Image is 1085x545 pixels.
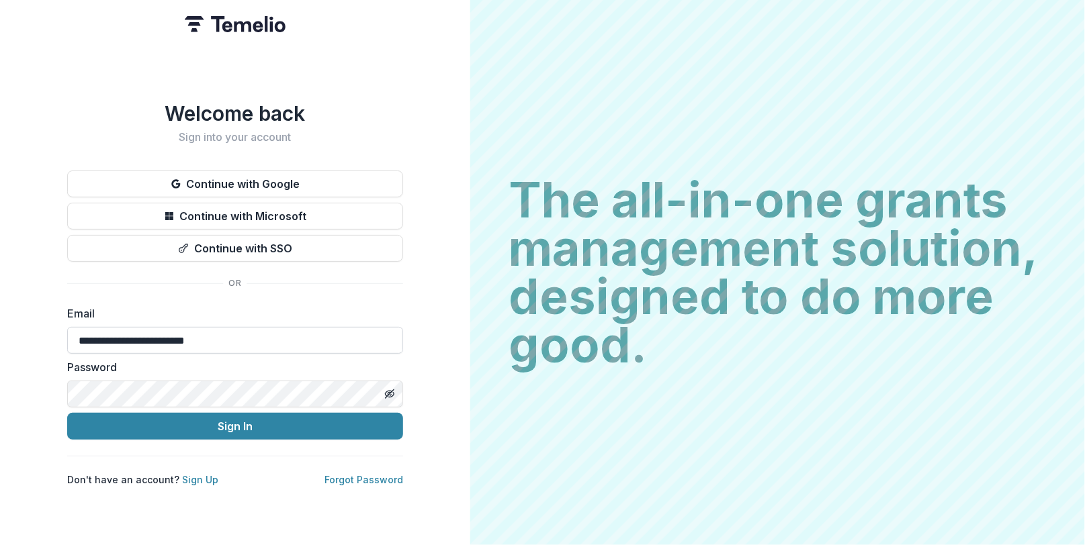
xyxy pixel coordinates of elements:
h1: Welcome back [67,101,403,126]
img: Temelio [185,16,286,32]
h2: Sign into your account [67,131,403,144]
label: Password [67,359,395,375]
button: Continue with Google [67,170,403,197]
button: Continue with Microsoft [67,203,403,230]
a: Sign Up [182,474,218,485]
button: Continue with SSO [67,235,403,262]
a: Forgot Password [324,474,403,485]
button: Toggle password visibility [379,383,400,405]
button: Sign In [67,413,403,440]
p: Don't have an account? [67,473,218,487]
label: Email [67,305,395,321]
